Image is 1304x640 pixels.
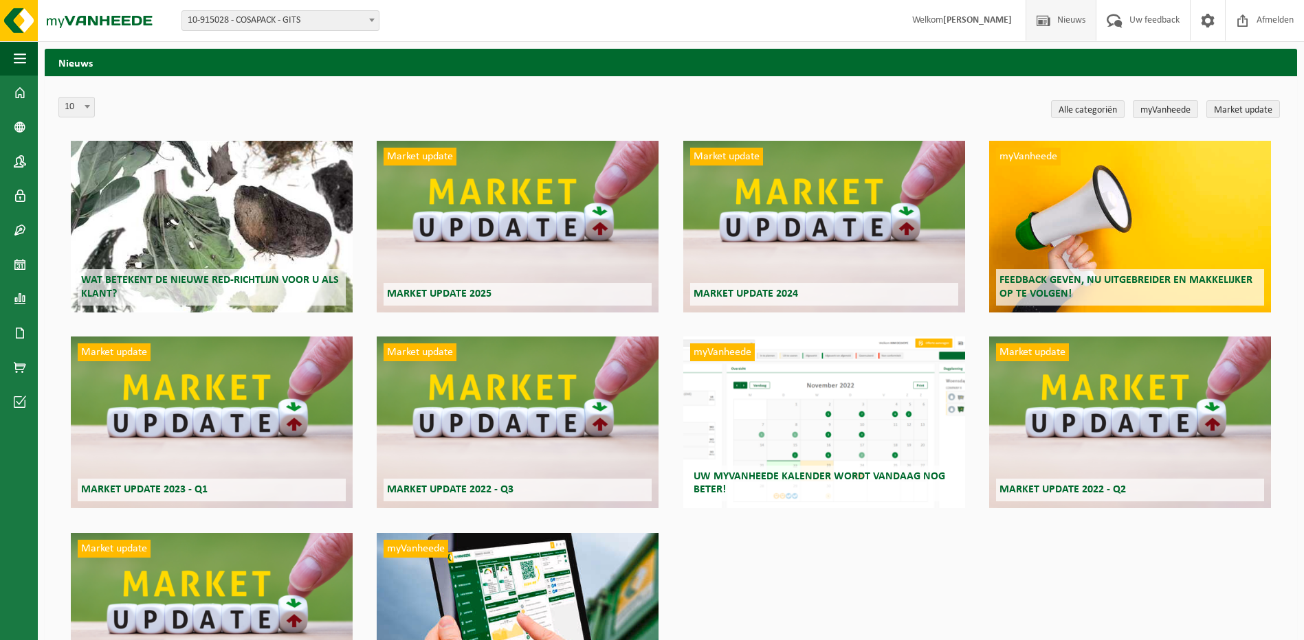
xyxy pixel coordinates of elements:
[78,540,151,558] span: Market update
[690,343,755,361] span: myVanheede
[377,141,659,312] a: Market update Market update 2025
[999,484,1126,495] span: Market update 2022 - Q2
[377,336,659,508] a: Market update Market update 2022 - Q3
[384,148,456,165] span: Market update
[1133,100,1198,118] a: myVanheede
[694,471,945,495] span: Uw myVanheede kalender wordt vandaag nog beter!
[384,540,448,558] span: myVanheede
[694,288,798,299] span: Market update 2024
[1051,100,1125,118] a: Alle categoriën
[181,10,379,31] span: 10-915028 - COSAPACK - GITS
[71,141,353,312] a: Wat betekent de nieuwe RED-richtlijn voor u als klant?
[683,336,965,508] a: myVanheede Uw myVanheede kalender wordt vandaag nog beter!
[989,141,1271,312] a: myVanheede Feedback geven, nu uitgebreider en makkelijker op te volgen!
[71,336,353,508] a: Market update Market update 2023 - Q1
[943,15,1012,25] strong: [PERSON_NAME]
[996,148,1061,165] span: myVanheede
[683,141,965,312] a: Market update Market update 2024
[387,484,513,495] span: Market update 2022 - Q3
[989,336,1271,508] a: Market update Market update 2022 - Q2
[996,343,1069,361] span: Market update
[690,148,763,165] span: Market update
[384,343,456,361] span: Market update
[1206,100,1280,118] a: Market update
[58,97,95,117] span: 10
[45,49,1297,76] h2: Nieuws
[999,275,1252,299] span: Feedback geven, nu uitgebreider en makkelijker op te volgen!
[387,288,491,299] span: Market update 2025
[81,275,339,299] span: Wat betekent de nieuwe RED-richtlijn voor u als klant?
[59,98,94,117] span: 10
[81,484,208,495] span: Market update 2023 - Q1
[182,11,379,30] span: 10-915028 - COSAPACK - GITS
[78,343,151,361] span: Market update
